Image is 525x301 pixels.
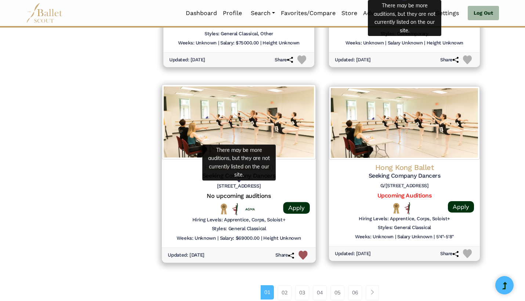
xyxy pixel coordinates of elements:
a: Apply [448,201,474,213]
h6: | [385,40,386,46]
h6: Salary: $69000.00 [220,235,260,242]
h6: Share [275,252,294,258]
a: 05 [330,285,344,300]
h6: Updated: [DATE] [169,57,205,63]
a: 03 [295,285,309,300]
img: Heart [463,249,472,258]
h6: Weeks: Unknown [177,235,216,242]
h6: Styles: General Classical, Other [204,31,273,37]
h4: Houston Ballet (HB) [168,162,310,172]
a: Advertise [360,6,393,21]
h6: Updated: [DATE] [335,57,371,63]
h6: G/[STREET_ADDRESS] [335,183,474,189]
nav: Page navigation example [261,285,383,300]
div: There may be more auditions, but they are not currently listed on the our site. [202,145,276,181]
h6: [STREET_ADDRESS] [168,183,310,189]
img: All [405,202,410,214]
h5: Seeking Company Dancers [335,172,474,180]
a: 02 [278,285,292,300]
a: 04 [313,285,327,300]
img: All [232,203,238,215]
img: Logo [329,86,480,160]
a: Search [248,6,278,21]
h6: Height Unknown [262,40,299,46]
h6: Updated: [DATE] [335,251,371,257]
img: Heart [463,55,472,64]
a: Dashboard [183,6,220,21]
a: Log Out [468,6,499,21]
img: Heart [298,251,307,260]
h6: Weeks: Unknown [355,234,393,240]
h6: Height Unknown [263,235,301,242]
h6: Styles: General Classical [378,225,431,231]
h5: No upcoming auditions [168,192,310,200]
h6: Salary Unknown [388,40,423,46]
a: Apply [283,202,309,214]
h6: Salary Unknown [397,234,432,240]
a: Upcoming Auditions [377,192,431,199]
h6: Height Unknown [427,40,463,46]
h6: | [260,40,261,46]
h6: | [395,234,396,240]
a: Settings [433,6,462,21]
a: Favorites/Compare [278,6,338,21]
img: Union [245,208,255,211]
h6: Share [275,57,293,63]
h6: | [261,235,262,242]
a: 06 [348,285,362,300]
h6: | [424,40,425,46]
h6: Salary: $75000.00 [220,40,259,46]
a: Store [338,6,360,21]
h6: | [217,235,218,242]
h6: Updated: [DATE] [168,252,204,258]
img: Logo [162,84,316,159]
h6: 5'4"-5'8" [436,234,454,240]
a: 01 [261,285,274,299]
h6: Share [440,57,459,63]
img: Heart [297,55,306,64]
h6: | [434,234,435,240]
h6: | [218,40,219,46]
h6: Weeks: Unknown [345,40,384,46]
h5: Seeking Company Dancers [168,172,310,180]
img: National [392,203,401,214]
h4: Hong Kong Ballet [335,163,474,172]
h6: Hiring Levels: Apprentice, Corps, Soloist+ [359,216,450,222]
h6: Share [440,251,459,257]
img: National [219,203,229,215]
h6: Hiring Levels: Apprentice, Corps, Soloist+ [192,217,286,223]
h6: Styles: General Classical [212,226,266,232]
h6: Weeks: Unknown [178,40,216,46]
a: Profile [220,6,245,21]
